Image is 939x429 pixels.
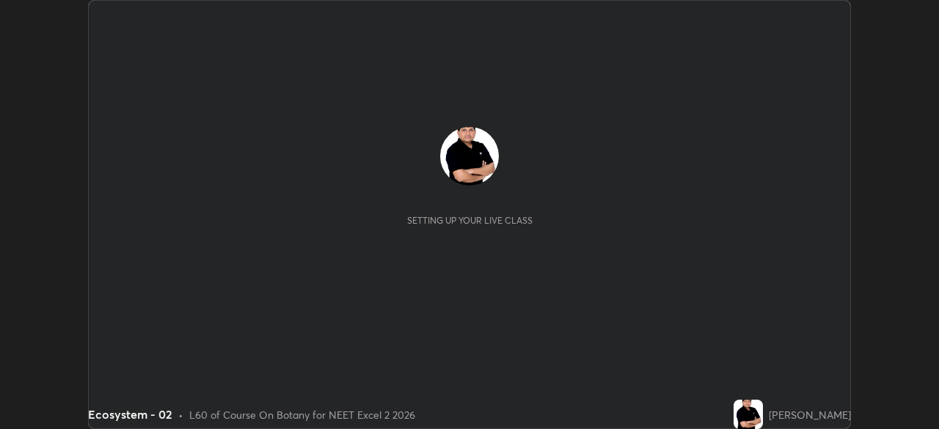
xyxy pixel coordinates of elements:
img: af1ae8d23b7643b7b50251030ffea0de.jpg [440,127,499,186]
div: [PERSON_NAME] [769,407,851,422]
div: Setting up your live class [407,215,533,226]
img: af1ae8d23b7643b7b50251030ffea0de.jpg [734,400,763,429]
div: L60 of Course On Botany for NEET Excel 2 2026 [189,407,415,422]
div: • [178,407,183,422]
div: Ecosystem - 02 [88,406,172,423]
